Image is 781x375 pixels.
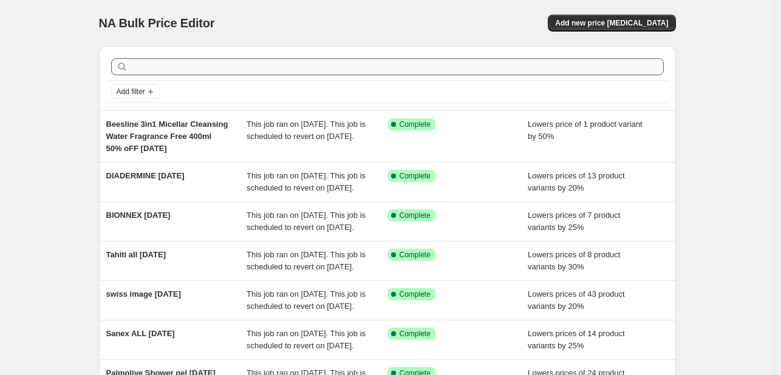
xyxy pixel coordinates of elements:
[111,84,160,99] button: Add filter
[106,120,228,153] span: Beesline 3in1 Micellar Cleansing Water Fragrance Free 400ml 50% oFF [DATE]
[247,329,366,350] span: This job ran on [DATE]. This job is scheduled to revert on [DATE].
[247,211,366,232] span: This job ran on [DATE]. This job is scheduled to revert on [DATE].
[106,171,185,180] span: DIADERMINE [DATE]
[400,171,431,181] span: Complete
[247,120,366,141] span: This job ran on [DATE]. This job is scheduled to revert on [DATE].
[99,16,215,30] span: NA Bulk Price Editor
[106,250,166,259] span: Tahiti all [DATE]
[528,171,625,192] span: Lowers prices of 13 product variants by 20%
[400,211,431,220] span: Complete
[528,250,620,271] span: Lowers prices of 8 product variants by 30%
[400,289,431,299] span: Complete
[528,211,620,232] span: Lowers prices of 7 product variants by 25%
[106,289,181,299] span: swiss image [DATE]
[400,329,431,339] span: Complete
[528,289,625,311] span: Lowers prices of 43 product variants by 20%
[106,211,171,220] span: BIONNEX [DATE]
[106,329,175,338] span: Sanex ALL [DATE]
[555,18,668,28] span: Add new price [MEDICAL_DATA]
[528,120,643,141] span: Lowers price of 1 product variant by 50%
[400,120,431,129] span: Complete
[548,15,675,32] button: Add new price [MEDICAL_DATA]
[247,171,366,192] span: This job ran on [DATE]. This job is scheduled to revert on [DATE].
[117,87,145,96] span: Add filter
[247,250,366,271] span: This job ran on [DATE]. This job is scheduled to revert on [DATE].
[247,289,366,311] span: This job ran on [DATE]. This job is scheduled to revert on [DATE].
[400,250,431,260] span: Complete
[528,329,625,350] span: Lowers prices of 14 product variants by 25%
